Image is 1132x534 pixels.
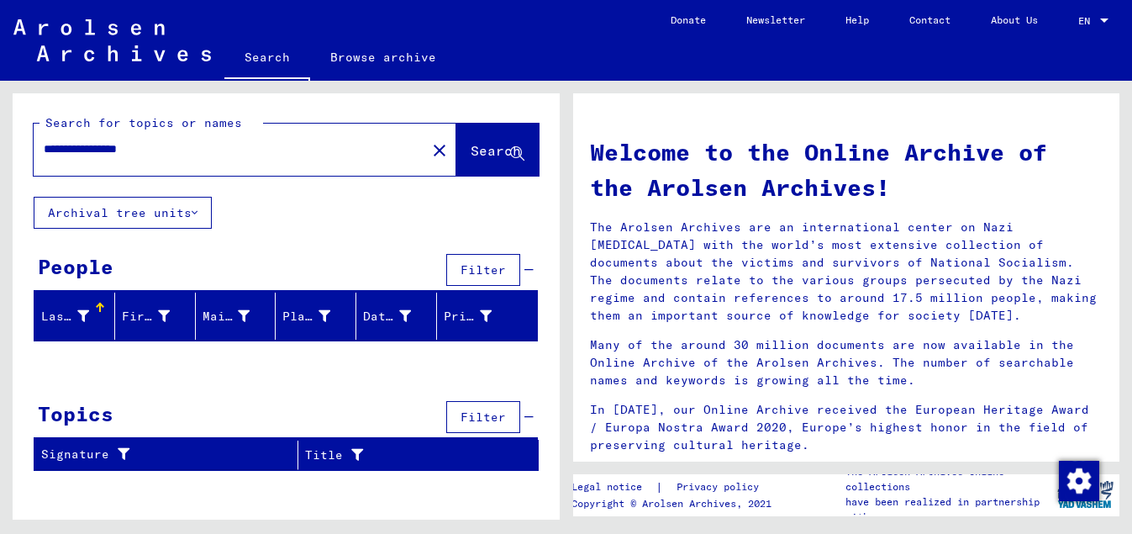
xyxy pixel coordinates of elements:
[310,37,456,77] a: Browse archive
[34,293,115,340] mat-header-cell: Last Name
[41,441,297,468] div: Signature
[115,293,196,340] mat-header-cell: First Name
[34,197,212,229] button: Archival tree units
[456,124,539,176] button: Search
[13,19,211,61] img: Arolsen_neg.svg
[444,303,517,330] div: Prisoner #
[276,293,356,340] mat-header-cell: Place of Birth
[461,410,506,425] span: Filter
[305,441,517,468] div: Title
[461,262,506,278] span: Filter
[590,219,1103,325] p: The Arolsen Archives are an international center on Nazi [MEDICAL_DATA] with the world’s most ext...
[203,303,276,330] div: Maiden Name
[571,478,656,496] a: Legal notice
[446,254,520,286] button: Filter
[305,447,496,464] div: Title
[122,308,170,325] div: First Name
[590,135,1103,205] h1: Welcome to the Online Archive of the Arolsen Archives!
[444,308,492,325] div: Prisoner #
[363,303,436,330] div: Date of Birth
[845,464,1051,494] p: The Arolsen Archives online collections
[571,478,779,496] div: |
[45,115,242,130] mat-label: Search for topics or names
[471,142,521,159] span: Search
[224,37,310,81] a: Search
[663,478,779,496] a: Privacy policy
[437,293,537,340] mat-header-cell: Prisoner #
[845,494,1051,525] p: have been realized in partnership with
[122,303,195,330] div: First Name
[282,308,330,325] div: Place of Birth
[1059,461,1099,501] img: Zustimmung ändern
[41,308,89,325] div: Last Name
[356,293,437,340] mat-header-cell: Date of Birth
[571,496,779,511] p: Copyright © Arolsen Archives, 2021
[429,140,450,161] mat-icon: close
[423,133,456,167] button: Clear
[196,293,276,340] mat-header-cell: Maiden Name
[1054,473,1117,515] img: yv_logo.png
[282,303,355,330] div: Place of Birth
[41,303,114,330] div: Last Name
[590,401,1103,454] p: In [DATE], our Online Archive received the European Heritage Award / Europa Nostra Award 2020, Eu...
[203,308,250,325] div: Maiden Name
[363,308,411,325] div: Date of Birth
[1078,14,1090,27] mat-select-trigger: EN
[38,251,113,282] div: People
[38,399,113,429] div: Topics
[590,336,1103,389] p: Many of the around 30 million documents are now available in the Online Archive of the Arolsen Ar...
[41,446,276,463] div: Signature
[446,401,520,433] button: Filter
